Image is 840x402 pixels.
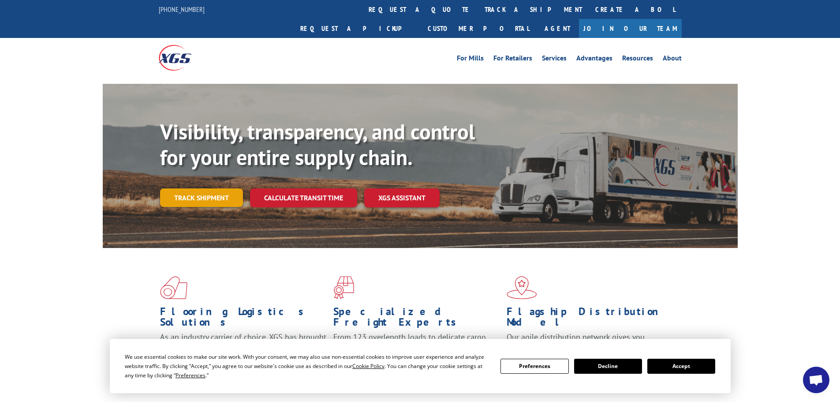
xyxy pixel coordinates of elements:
a: Services [542,55,567,64]
a: [PHONE_NUMBER] [159,5,205,14]
span: Our agile distribution network gives you nationwide inventory management on demand. [507,332,669,353]
span: Preferences [175,372,205,379]
a: Customer Portal [421,19,536,38]
img: xgs-icon-total-supply-chain-intelligence-red [160,276,187,299]
a: Open chat [803,367,829,393]
a: Join Our Team [579,19,682,38]
a: For Mills [457,55,484,64]
button: Preferences [500,359,568,374]
h1: Flooring Logistics Solutions [160,306,327,332]
span: As an industry carrier of choice, XGS has brought innovation and dedication to flooring logistics... [160,332,326,363]
a: Track shipment [160,188,243,207]
b: Visibility, transparency, and control for your entire supply chain. [160,118,475,171]
button: Accept [647,359,715,374]
h1: Flagship Distribution Model [507,306,673,332]
p: From 123 overlength loads to delicate cargo, our experienced staff knows the best way to move you... [333,332,500,371]
a: Agent [536,19,579,38]
a: About [663,55,682,64]
a: XGS ASSISTANT [364,188,440,207]
a: Advantages [576,55,612,64]
a: Calculate transit time [250,188,357,207]
div: Cookie Consent Prompt [110,339,731,393]
span: Cookie Policy [352,362,385,370]
img: xgs-icon-flagship-distribution-model-red [507,276,537,299]
h1: Specialized Freight Experts [333,306,500,332]
a: For Retailers [493,55,532,64]
a: Request a pickup [294,19,421,38]
div: We use essential cookies to make our site work. With your consent, we may also use non-essential ... [125,352,490,380]
img: xgs-icon-focused-on-flooring-red [333,276,354,299]
a: Resources [622,55,653,64]
button: Decline [574,359,642,374]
